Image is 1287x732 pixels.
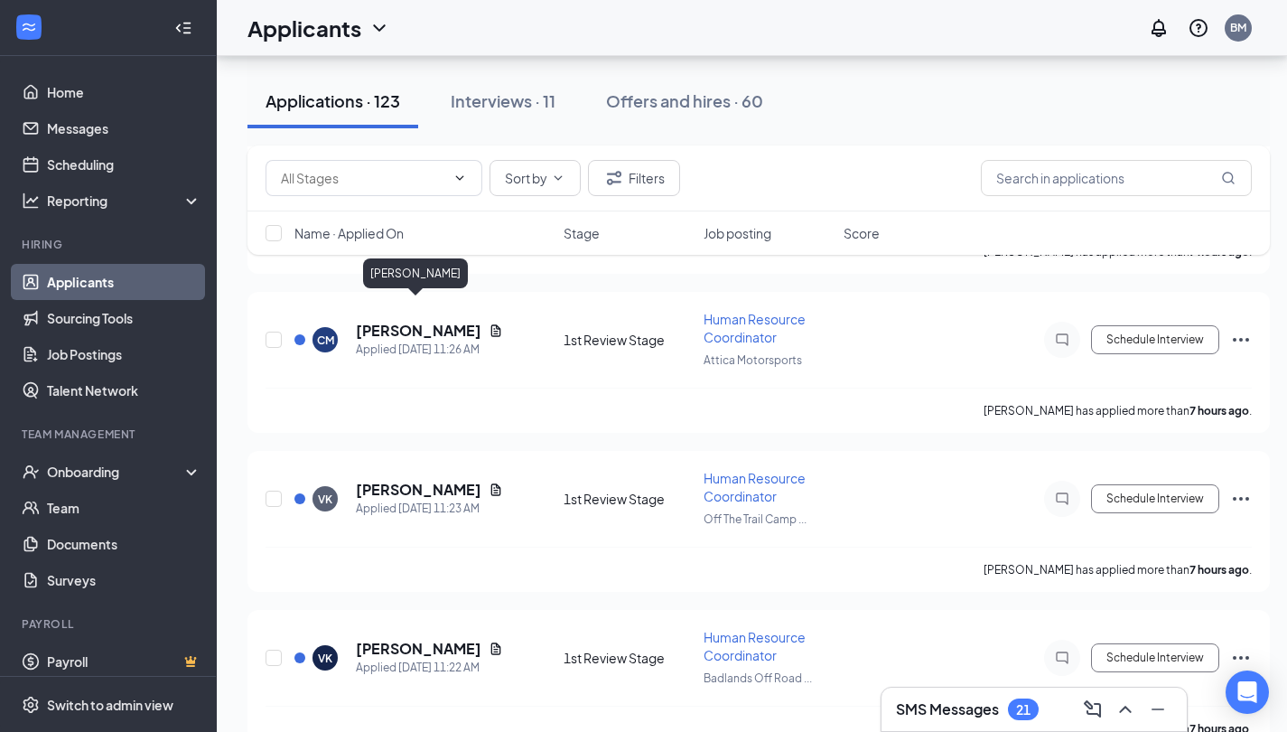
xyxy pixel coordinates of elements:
[452,171,467,185] svg: ChevronDown
[564,490,693,508] div: 1st Review Stage
[294,224,404,242] span: Name · Applied On
[1051,333,1073,347] svg: ChatInactive
[22,696,40,714] svg: Settings
[1221,171,1236,185] svg: MagnifyingGlass
[47,300,201,336] a: Sourcing Tools
[489,483,503,497] svg: Document
[1189,404,1249,418] b: 7 hours ago
[1091,643,1219,672] button: Schedule Interview
[603,167,625,189] svg: Filter
[704,512,807,526] span: Off The Trail Camp ...
[1230,20,1246,35] div: BM
[1148,17,1170,39] svg: Notifications
[22,192,40,210] svg: Analysis
[47,336,201,372] a: Job Postings
[318,651,332,666] div: VK
[704,671,812,685] span: Badlands Off Road ...
[363,258,468,288] div: [PERSON_NAME]
[1143,695,1172,724] button: Minimize
[281,168,445,188] input: All Stages
[47,372,201,408] a: Talent Network
[564,224,600,242] span: Stage
[844,224,880,242] span: Score
[606,89,763,112] div: Offers and hires · 60
[174,19,192,37] svg: Collapse
[356,500,503,518] div: Applied [DATE] 11:23 AM
[318,492,332,507] div: VK
[356,659,503,677] div: Applied [DATE] 11:22 AM
[47,643,201,680] a: PayrollCrown
[896,699,999,719] h3: SMS Messages
[489,324,503,338] svg: Document
[1188,17,1209,39] svg: QuestionInfo
[356,480,481,500] h5: [PERSON_NAME]
[1051,651,1073,665] svg: ChatInactive
[1016,702,1031,718] div: 21
[247,13,361,43] h1: Applicants
[704,224,771,242] span: Job posting
[1230,329,1252,351] svg: Ellipses
[505,172,547,184] span: Sort by
[47,264,201,300] a: Applicants
[47,110,201,146] a: Messages
[1111,695,1140,724] button: ChevronUp
[1226,671,1269,714] div: Open Intercom Messenger
[564,331,693,349] div: 1st Review Stage
[47,526,201,562] a: Documents
[1078,695,1107,724] button: ComposeMessage
[47,146,201,183] a: Scheduling
[984,562,1252,577] p: [PERSON_NAME] has applied more than .
[356,639,481,659] h5: [PERSON_NAME]
[1147,699,1169,720] svg: Minimize
[356,321,481,341] h5: [PERSON_NAME]
[564,649,693,667] div: 1st Review Stage
[47,463,186,481] div: Onboarding
[1230,488,1252,510] svg: Ellipses
[1189,563,1249,577] b: 7 hours ago
[1082,699,1104,720] svg: ComposeMessage
[22,463,40,481] svg: UserCheck
[704,311,806,345] span: Human Resource Coordinator
[47,192,202,210] div: Reporting
[1091,325,1219,354] button: Schedule Interview
[317,333,334,348] div: CM
[704,629,806,663] span: Human Resource Coordinator
[368,17,390,39] svg: ChevronDown
[356,341,503,359] div: Applied [DATE] 11:26 AM
[551,171,565,185] svg: ChevronDown
[1230,647,1252,669] svg: Ellipses
[20,18,38,36] svg: WorkstreamLogo
[490,160,581,196] button: Sort byChevronDown
[47,696,173,714] div: Switch to admin view
[47,562,201,598] a: Surveys
[704,353,802,367] span: Attica Motorsports
[1051,492,1073,506] svg: ChatInactive
[1114,699,1136,720] svg: ChevronUp
[981,160,1252,196] input: Search in applications
[588,160,680,196] button: Filter Filters
[22,427,198,442] div: Team Management
[22,237,198,252] div: Hiring
[984,403,1252,418] p: [PERSON_NAME] has applied more than .
[1091,484,1219,513] button: Schedule Interview
[489,642,503,656] svg: Document
[451,89,555,112] div: Interviews · 11
[704,470,806,504] span: Human Resource Coordinator
[47,490,201,526] a: Team
[266,89,400,112] div: Applications · 123
[22,616,198,632] div: Payroll
[47,74,201,110] a: Home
